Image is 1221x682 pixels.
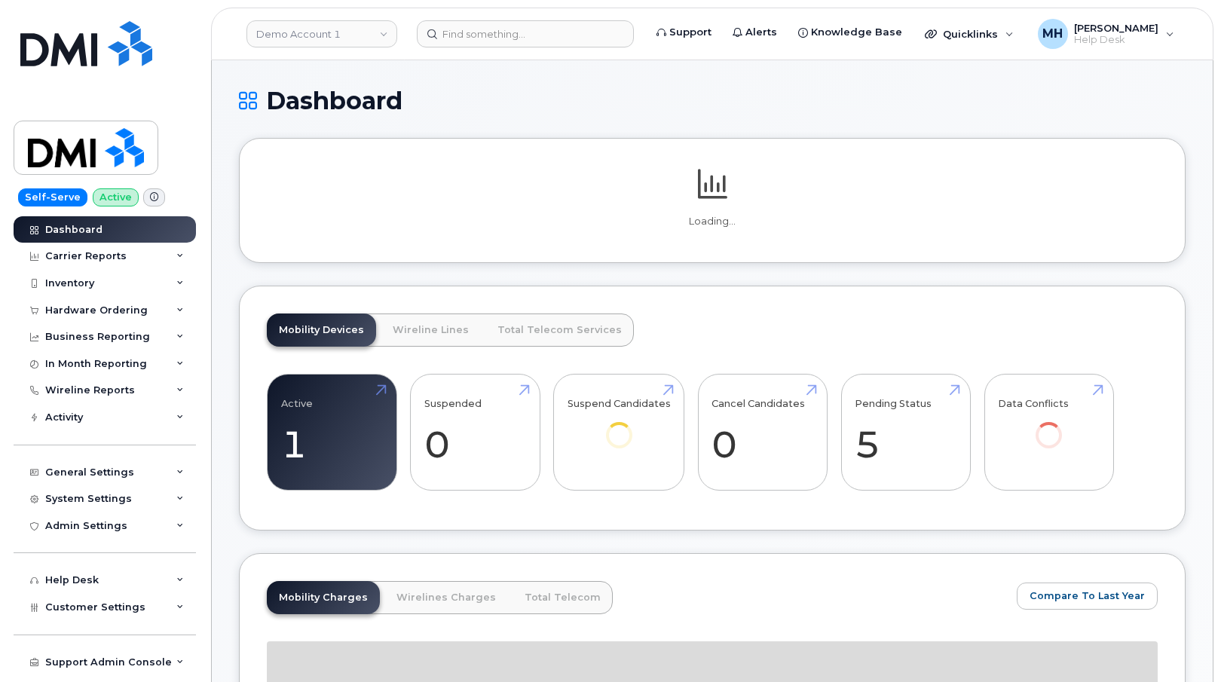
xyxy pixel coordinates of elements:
p: Loading... [267,215,1158,228]
a: Total Telecom Services [485,313,634,347]
a: Wirelines Charges [384,581,508,614]
a: Suspended 0 [424,383,526,482]
a: Mobility Devices [267,313,376,347]
a: Active 1 [281,383,383,482]
a: Data Conflicts [998,383,1100,469]
a: Wireline Lines [381,313,481,347]
h1: Dashboard [239,87,1186,114]
a: Pending Status 5 [855,383,956,482]
a: Suspend Candidates [568,383,671,469]
a: Mobility Charges [267,581,380,614]
a: Cancel Candidates 0 [711,383,813,482]
button: Compare To Last Year [1017,583,1158,610]
a: Total Telecom [513,581,613,614]
span: Compare To Last Year [1030,589,1145,603]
